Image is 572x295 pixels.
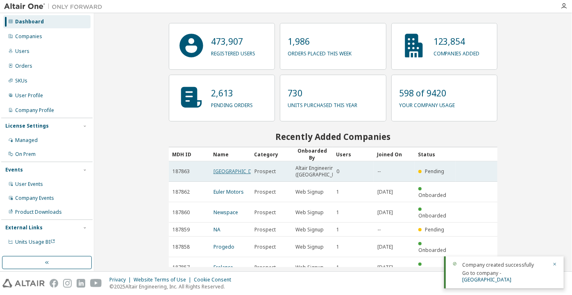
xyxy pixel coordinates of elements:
[254,168,276,175] span: Prospect
[172,148,207,161] div: MDH ID
[213,188,244,195] a: Euler Motors
[462,276,511,283] a: [GEOGRAPHIC_DATA]
[295,244,324,250] span: Web Signup
[211,99,253,109] p: pending orders
[399,99,455,109] p: your company usage
[288,48,352,57] p: orders placed this week
[254,209,276,216] span: Prospect
[418,192,446,199] span: Onboarded
[173,209,190,216] span: 187860
[194,277,236,283] div: Cookie Consent
[295,147,329,161] div: Onboarded By
[213,168,263,175] a: [GEOGRAPHIC_DATA]
[213,226,220,233] a: NA
[211,35,255,48] p: 473,907
[5,167,23,173] div: Events
[295,226,324,233] span: Web Signup
[90,279,102,288] img: youtube.svg
[109,283,236,290] p: © 2025 Altair Engineering, Inc. All Rights Reserved.
[254,148,288,161] div: Category
[254,244,276,250] span: Prospect
[254,264,276,271] span: Prospect
[15,18,44,25] div: Dashboard
[434,48,480,57] p: companies added
[5,123,49,129] div: License Settings
[336,209,339,216] span: 1
[336,244,339,250] span: 1
[418,212,446,219] span: Onboarded
[336,189,339,195] span: 1
[15,195,54,201] div: Company Events
[295,209,324,216] span: Web Signup
[134,277,194,283] div: Website Terms of Use
[15,48,30,55] div: Users
[15,181,43,188] div: User Events
[15,78,27,84] div: SKUs
[434,35,480,48] p: 123,854
[15,151,36,158] div: On Prem
[169,131,497,142] h2: Recently Added Companies
[213,209,238,216] a: Newspace
[399,87,455,99] p: 598 of 9420
[173,264,190,271] span: 187857
[77,279,85,288] img: linkedin.svg
[15,63,32,69] div: Orders
[377,244,393,250] span: [DATE]
[288,87,357,99] p: 730
[295,264,324,271] span: Web Signup
[109,277,134,283] div: Privacy
[2,279,45,288] img: altair_logo.svg
[173,244,190,250] span: 187858
[377,148,411,161] div: Joined On
[15,107,54,114] div: Company Profile
[15,209,62,215] div: Product Downloads
[336,168,339,175] span: 0
[336,226,339,233] span: 1
[377,168,381,175] span: --
[173,189,190,195] span: 187862
[63,279,72,288] img: instagram.svg
[336,148,370,161] div: Users
[50,279,58,288] img: facebook.svg
[288,99,357,109] p: units purchased this year
[288,35,352,48] p: 1,986
[377,226,381,233] span: --
[15,33,42,40] div: Companies
[4,2,107,11] img: Altair One
[377,209,393,216] span: [DATE]
[295,165,347,178] span: Altair Engineering ([GEOGRAPHIC_DATA])
[418,148,452,161] div: Status
[213,148,247,161] div: Name
[15,238,55,245] span: Units Usage BI
[5,224,43,231] div: External Links
[425,226,445,233] span: Pending
[254,189,276,195] span: Prospect
[377,189,393,195] span: [DATE]
[295,189,324,195] span: Web Signup
[462,270,511,283] span: Go to company -
[336,264,339,271] span: 1
[254,226,276,233] span: Prospect
[211,48,255,57] p: registered users
[173,168,190,175] span: 187863
[213,264,233,271] a: Frelance
[15,137,38,144] div: Managed
[15,92,43,99] div: User Profile
[213,243,234,250] a: Progedo
[462,261,547,269] div: Company created successfully
[377,264,393,271] span: [DATE]
[425,168,445,175] span: Pending
[173,226,190,233] span: 187859
[418,247,446,254] span: Onboarded
[211,87,253,99] p: 2,613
